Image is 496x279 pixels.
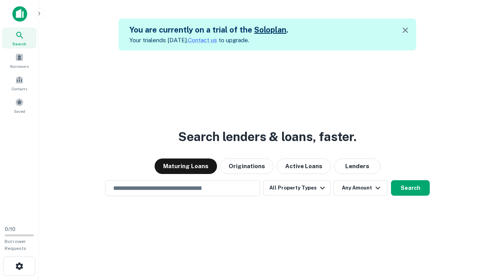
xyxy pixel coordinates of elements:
[129,24,288,36] h5: You are currently on a trial of the .
[263,180,331,196] button: All Property Types
[12,86,27,92] span: Contacts
[2,50,36,71] a: Borrowers
[2,95,36,116] a: Saved
[10,63,29,69] span: Borrowers
[220,158,274,174] button: Originations
[2,72,36,93] a: Contacts
[277,158,331,174] button: Active Loans
[12,6,27,22] img: capitalize-icon.png
[254,25,286,34] a: Soloplan
[334,158,381,174] button: Lenders
[334,180,388,196] button: Any Amount
[188,37,217,43] a: Contact us
[14,108,25,114] span: Saved
[2,28,36,48] a: Search
[129,36,288,45] p: Your trial ends [DATE]. to upgrade.
[391,180,430,196] button: Search
[5,239,26,251] span: Borrower Requests
[457,217,496,254] iframe: Chat Widget
[155,158,217,174] button: Maturing Loans
[5,226,15,232] span: 0 / 10
[12,41,26,47] span: Search
[178,127,356,146] h3: Search lenders & loans, faster.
